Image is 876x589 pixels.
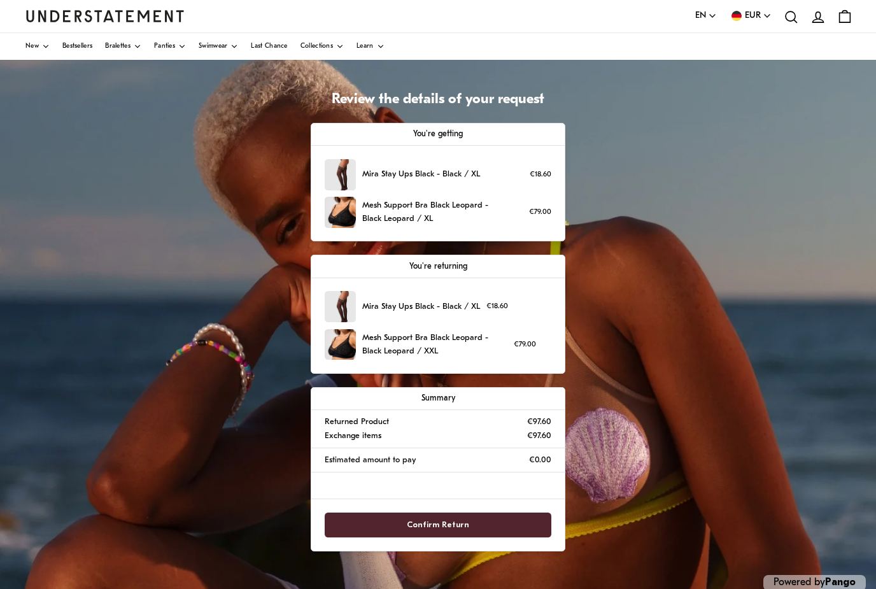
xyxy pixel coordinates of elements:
p: €79.00 [529,206,551,218]
span: Bralettes [105,43,131,50]
p: You're getting [325,127,551,141]
a: Swimwear [199,33,238,60]
a: Learn [357,33,385,60]
p: Mesh Support Bra Black Leopard - Black Leopard / XXL [362,331,507,358]
p: Estimated amount to pay [325,453,416,467]
p: Mira Stay Ups Black - Black / XL [362,167,480,181]
a: New [25,33,50,60]
img: mesh-support-plus-black-leopard-393.jpg [325,329,356,360]
span: Swimwear [199,43,227,50]
span: Panties [154,43,175,50]
span: EUR [745,9,761,23]
a: Last Chance [251,33,287,60]
span: Collections [300,43,333,50]
a: Understatement Homepage [25,10,185,22]
button: EUR [730,9,772,23]
span: Confirm Return [407,513,469,537]
span: Learn [357,43,374,50]
img: mira-stay-ups-black-10.jpg [325,291,356,322]
button: EN [695,9,717,23]
span: Last Chance [251,43,287,50]
p: You're returning [325,260,551,273]
p: €97.60 [527,429,551,443]
img: mira-stay-ups-black-10.jpg [325,159,356,190]
a: Pango [825,578,856,588]
a: Bestsellers [62,33,92,60]
p: Mira Stay Ups Black - Black / XL [362,300,480,313]
p: €0.00 [529,453,551,467]
img: mesh-support-plus-black-leopard-393.jpg [325,197,356,228]
h1: Review the details of your request [311,91,565,110]
span: Bestsellers [62,43,92,50]
p: €18.60 [530,169,551,181]
p: €97.60 [527,415,551,429]
p: €18.60 [486,301,508,313]
a: Collections [300,33,344,60]
a: Panties [154,33,186,60]
button: Confirm Return [325,513,551,537]
span: New [25,43,39,50]
span: EN [695,9,706,23]
a: Bralettes [105,33,141,60]
p: Returned Product [325,415,389,429]
p: Mesh Support Bra Black Leopard - Black Leopard / XL [362,199,507,226]
p: €79.00 [514,339,536,351]
p: Exchange items [325,429,381,443]
p: Summary [325,392,551,405]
